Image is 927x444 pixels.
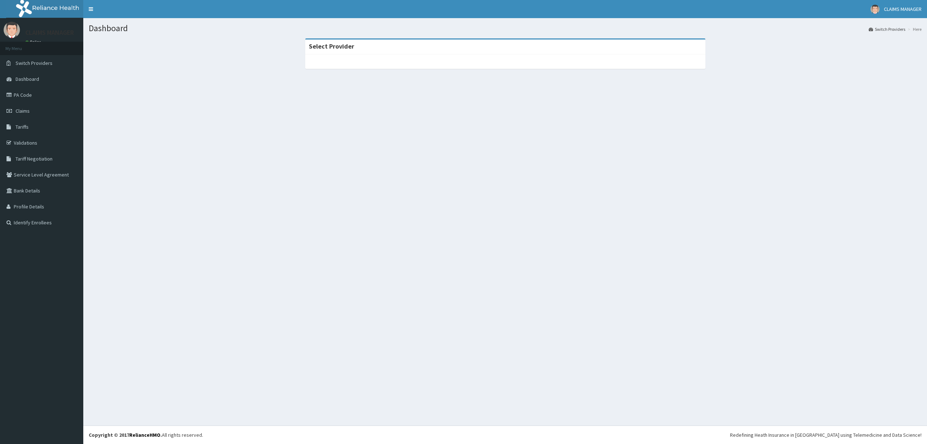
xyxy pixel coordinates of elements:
span: Claims [16,108,30,114]
img: User Image [871,5,880,14]
span: Tariff Negotiation [16,155,53,162]
img: User Image [4,22,20,38]
span: Switch Providers [16,60,53,66]
strong: Select Provider [309,42,354,50]
span: Tariffs [16,124,29,130]
span: CLAIMS MANAGER [884,6,922,12]
h1: Dashboard [89,24,922,33]
div: Redefining Heath Insurance in [GEOGRAPHIC_DATA] using Telemedicine and Data Science! [730,431,922,439]
strong: Copyright © 2017 . [89,432,162,438]
footer: All rights reserved. [83,426,927,444]
li: Here [906,26,922,32]
a: Switch Providers [869,26,905,32]
p: CLAIMS MANAGER [25,29,74,36]
a: Online [25,40,43,45]
span: Dashboard [16,76,39,82]
a: RelianceHMO [129,432,160,438]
